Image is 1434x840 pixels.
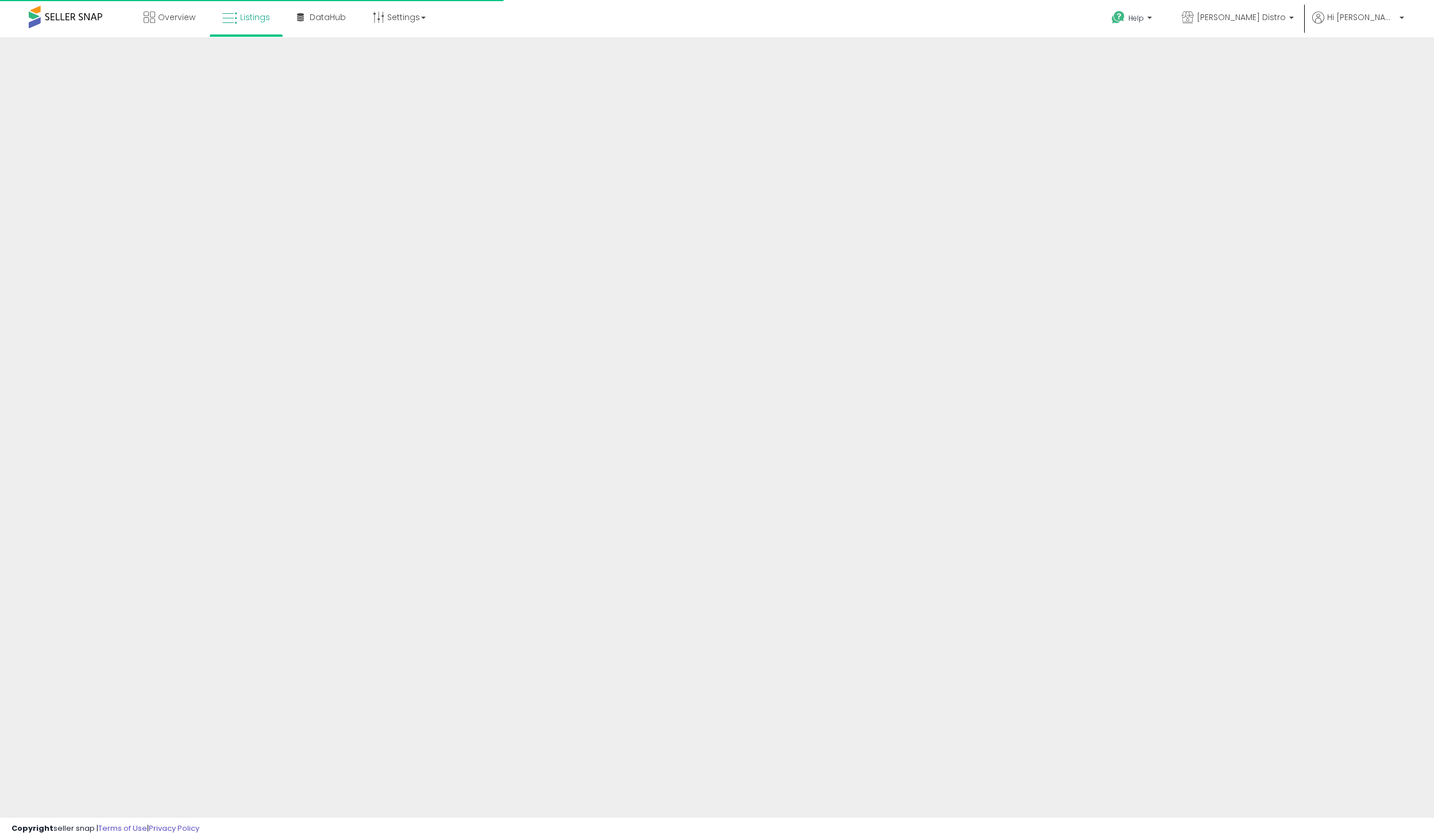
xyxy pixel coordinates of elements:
[1128,13,1144,23] span: Help
[1103,2,1163,37] a: Help
[1312,11,1404,37] a: Hi [PERSON_NAME]
[1197,11,1286,23] span: [PERSON_NAME] Distro
[1327,11,1396,23] span: Hi [PERSON_NAME]
[240,11,270,23] span: Listings
[310,11,346,23] span: DataHub
[1111,10,1125,25] i: Get Help
[158,11,195,23] span: Overview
